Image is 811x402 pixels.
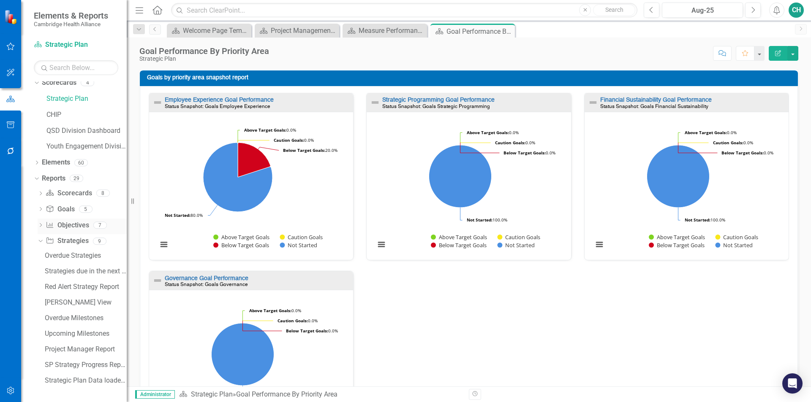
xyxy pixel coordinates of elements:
[96,190,110,197] div: 8
[376,239,387,251] button: View chart menu, Chart
[42,158,70,167] a: Elements
[589,121,780,258] svg: Interactive chart
[685,217,710,223] tspan: Not Started:
[605,6,623,13] span: Search
[165,97,274,103] a: Employee Experience Goal Performance
[81,79,94,86] div: 4
[271,25,337,36] div: Project Management Dashboard
[79,205,93,213] div: 5
[278,318,318,324] text: 0.0%
[153,121,349,258] div: Chart. Highcharts interactive chart.
[429,145,492,208] path: Not Started, 3.
[191,390,233,398] a: Strategic Plan
[43,343,127,356] a: Project Manager Report
[662,3,743,18] button: Aug-25
[721,150,764,156] tspan: Below Target Goals:
[165,282,248,287] small: Status Snapshot: Goals Governance
[46,221,89,230] a: Objectives
[152,97,163,108] img: Not Defined
[721,150,773,156] text: 0.0%
[45,345,127,353] div: Project Manager Report
[782,373,803,394] div: Open Intercom Messenger
[647,145,709,208] path: Not Started, 6.
[497,233,540,241] button: Show Caution Goals
[149,92,354,260] div: Double-Click to Edit
[43,296,127,309] a: [PERSON_NAME] View
[588,97,598,108] img: Not Defined
[503,150,555,156] text: 0.0%
[93,221,107,229] div: 7
[236,390,337,398] div: Goal Performance By Priority Area
[45,361,127,369] div: SP Strategy Progress Report
[139,46,269,56] div: Goal Performance By Priority Area
[46,142,127,151] a: Youth Engagement Division
[147,75,794,81] h3: Goals by priority area snapshot report
[34,21,108,27] small: Cambridge Health Alliance
[244,127,296,133] text: 0.0%
[46,126,127,136] a: QSD Division Dashboard
[213,241,270,249] button: Show Below Target Goals
[238,143,270,177] path: Below Target Goals, 1.
[165,212,191,218] tspan: Not Started:
[43,311,127,325] a: Overdue Milestones
[366,92,571,260] div: Double-Click to Edit
[46,205,74,214] a: Goals
[42,78,76,88] a: Scorecards
[74,159,88,166] div: 60
[789,3,804,18] button: CH
[46,94,127,104] a: Strategic Plan
[715,241,752,249] button: Show Not Started
[467,130,509,135] tspan: Above Target Goals:
[503,150,546,156] tspan: Below Target Goals:
[43,358,127,372] a: SP Strategy Progress Report
[43,280,127,294] a: Red Alert Strategy Report
[43,249,127,262] a: Overdue Strategies
[431,241,487,249] button: Show Below Target Goals
[286,328,328,334] tspan: Below Target Goals:
[278,318,308,324] tspan: Caution Goals:
[165,212,203,218] text: 80.0%
[584,92,789,260] div: Double-Click to Edit
[46,110,127,120] a: CHIP
[212,323,274,386] path: Not Started, 4.
[249,308,291,313] tspan: Above Target Goals:
[283,147,337,153] text: 20.0%
[371,121,566,258] div: Chart. Highcharts interactive chart.
[649,241,705,249] button: Show Below Target Goals
[715,233,758,241] button: Show Caution Goals
[169,25,249,36] a: Welcome Page Template
[153,121,345,258] svg: Interactive chart
[713,140,743,146] tspan: Caution Goals:
[158,239,170,251] button: View chart menu, Chart
[685,130,727,135] tspan: Above Target Goals:
[45,283,127,291] div: Red Alert Strategy Report
[593,4,635,16] button: Search
[45,252,127,259] div: Overdue Strategies
[685,130,737,135] text: 0.0%
[600,104,708,109] small: Status Snapshot: Goals Financial Sustainability
[135,390,175,399] span: Administrator
[45,330,127,337] div: Upcoming Milestones
[467,130,519,135] text: 0.0%
[42,174,65,183] a: Reports
[165,104,270,109] small: Status Snapshot: Goals Employee Experience
[370,97,380,108] img: Not Defined
[244,127,286,133] tspan: Above Target Goals:
[589,121,784,258] div: Chart. Highcharts interactive chart.
[171,3,637,18] input: Search ClearPoint...
[43,264,127,278] a: Strategies due in the next 60 days
[165,275,248,281] a: Governance Goal Performance
[43,327,127,340] a: Upcoming Milestones
[280,241,317,249] button: Show Not Started
[152,275,163,286] img: Not Defined
[345,25,425,36] a: Measure Performance
[280,233,323,241] button: Show Caution Goals
[371,121,562,258] svg: Interactive chart
[183,25,249,36] div: Welcome Page Template
[139,56,269,62] div: Strategic Plan
[274,137,304,143] tspan: Caution Goals:
[685,217,725,223] text: 100.0%
[34,60,118,75] input: Search Below...
[446,26,513,37] div: Goal Performance By Priority Area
